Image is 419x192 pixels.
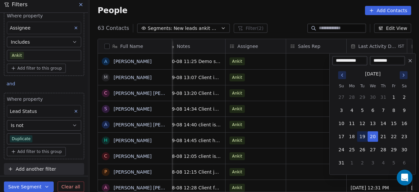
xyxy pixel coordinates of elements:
th: Thursday [378,83,389,89]
th: Sunday [336,83,347,89]
button: Go to previous month [337,71,347,80]
button: 30 [399,144,410,155]
button: 5 [357,105,368,116]
button: 11 [347,118,357,129]
button: 1 [347,158,357,168]
button: 13 [368,118,378,129]
button: 27 [368,144,378,155]
button: 6 [368,105,378,116]
button: 17 [336,131,347,142]
button: 9 [399,105,410,116]
button: 23 [399,131,410,142]
button: 7 [378,105,389,116]
th: Saturday [399,83,410,89]
button: 18 [347,131,357,142]
button: 2 [399,92,410,102]
button: 12 [357,118,368,129]
button: 24 [336,144,347,155]
button: 3 [368,158,378,168]
button: 29 [389,144,399,155]
button: 6 [399,158,410,168]
button: 30 [368,92,378,102]
button: Go to next month [399,71,408,80]
th: Friday [389,83,399,89]
button: 4 [347,105,357,116]
button: 1 [389,92,399,102]
button: 28 [347,92,357,102]
button: 26 [357,144,368,155]
button: 15 [389,118,399,129]
button: 25 [347,144,357,155]
button: 27 [336,92,347,102]
button: 28 [378,144,389,155]
button: 31 [336,158,347,168]
button: 3 [336,105,347,116]
button: 2 [357,158,368,168]
button: 19 [357,131,368,142]
button: 8 [389,105,399,116]
button: 14 [378,118,389,129]
div: [DATE] [365,71,380,77]
button: 16 [399,118,410,129]
button: 29 [357,92,368,102]
button: 21 [378,131,389,142]
th: Tuesday [357,83,368,89]
button: 31 [378,92,389,102]
button: 22 [389,131,399,142]
button: 5 [389,158,399,168]
button: 4 [378,158,389,168]
th: Wednesday [368,83,378,89]
th: Monday [347,83,357,89]
button: 10 [336,118,347,129]
button: 20 [368,131,378,142]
